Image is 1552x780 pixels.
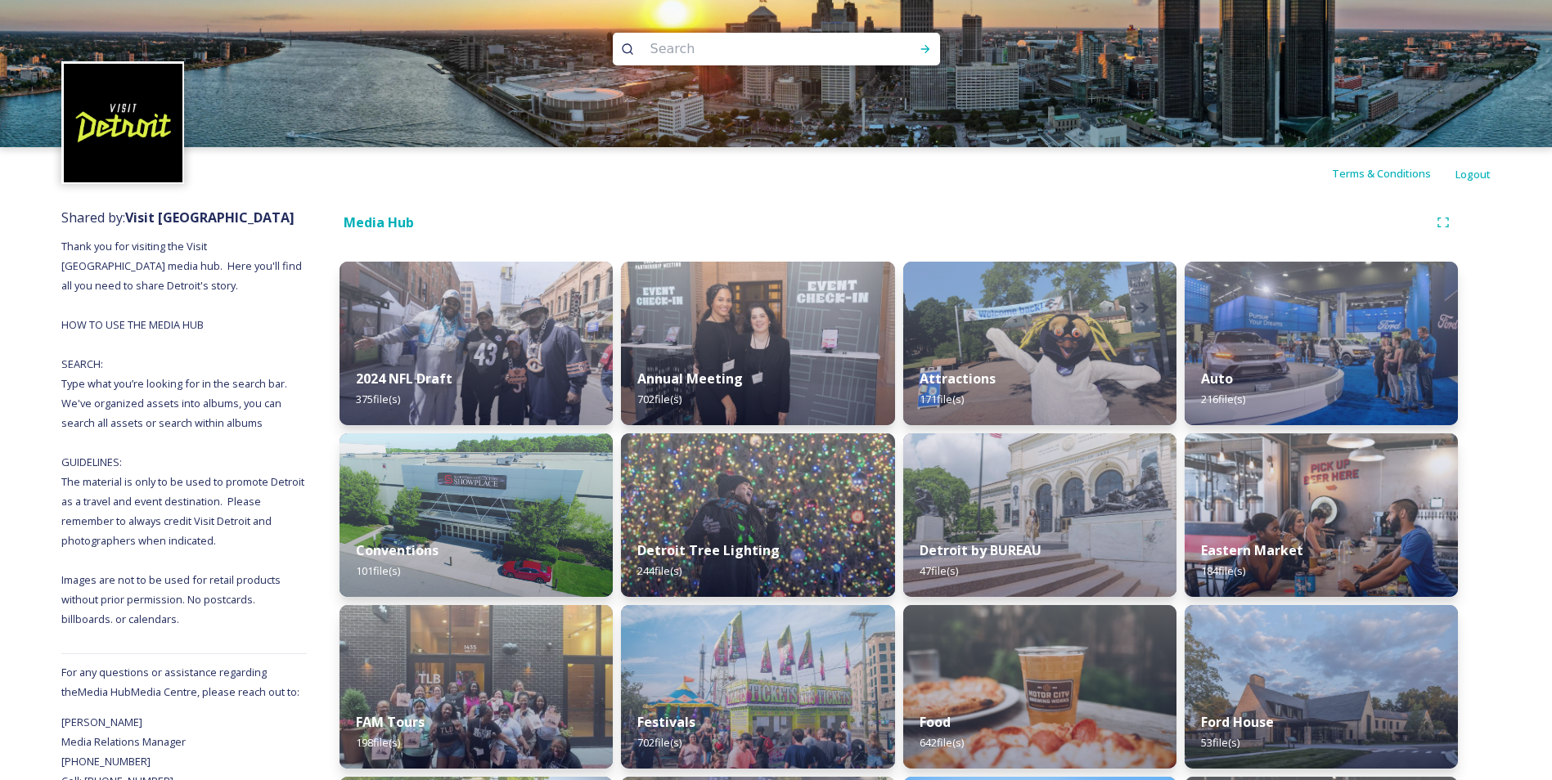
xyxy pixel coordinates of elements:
[64,64,182,182] img: VISIT%20DETROIT%20LOGO%20-%20BLACK%20BACKGROUND.png
[1185,262,1458,425] img: d7532473-e64b-4407-9cc3-22eb90fab41b.jpg
[621,433,894,597] img: ad1a86ae-14bd-4f6b-9ce0-fa5a51506304.jpg
[1201,541,1303,559] strong: Eastern Market
[920,541,1041,559] strong: Detroit by BUREAU
[637,392,682,406] span: 702 file(s)
[1201,713,1274,731] strong: Ford House
[356,370,452,388] strong: 2024 NFL Draft
[125,208,295,226] strong: Visit [GEOGRAPHIC_DATA]
[61,665,299,699] span: For any questions or assistance regarding the Media Hub Media Centre, please reach out to:
[1332,164,1455,183] a: Terms & Conditions
[1332,166,1431,181] span: Terms & Conditions
[637,713,695,731] strong: Festivals
[637,541,780,559] strong: Detroit Tree Lighting
[1201,370,1233,388] strong: Auto
[340,262,613,425] img: 1cf80b3c-b923-464a-9465-a021a0fe5627.jpg
[637,735,682,750] span: 702 file(s)
[642,31,866,67] input: Search
[1201,392,1245,406] span: 216 file(s)
[356,392,400,406] span: 375 file(s)
[920,392,964,406] span: 171 file(s)
[903,605,1176,769] img: a0bd6cc6-0a5e-4110-bbb1-1ef2cc64960c.jpg
[356,541,439,559] strong: Conventions
[1201,563,1245,578] span: 184 file(s)
[920,370,996,388] strong: Attractions
[920,735,964,750] span: 642 file(s)
[1185,605,1458,769] img: VisitorCenter.jpg
[356,735,400,750] span: 198 file(s)
[637,563,682,578] span: 244 file(s)
[61,208,295,226] span: Shared by:
[903,433,1176,597] img: Bureau_DIA_6998.jpg
[920,713,951,731] strong: Food
[903,262,1176,425] img: b41b5269-79c1-44fe-8f0b-cab865b206ff.jpg
[340,433,613,597] img: 35ad669e-8c01-473d-b9e4-71d78d8e13d9.jpg
[1201,735,1239,750] span: 53 file(s)
[1185,433,1458,597] img: 3c2c6adb-06da-4ad6-b7c8-83bb800b1f33.jpg
[637,370,743,388] strong: Annual Meeting
[344,213,414,231] strong: Media Hub
[621,262,894,425] img: 8c0cc7c4-d0ac-4b2f-930c-c1f64b82d302.jpg
[1455,167,1491,182] span: Logout
[920,563,958,578] span: 47 file(s)
[356,713,425,731] strong: FAM Tours
[356,563,400,578] span: 101 file(s)
[61,239,307,626] span: Thank you for visiting the Visit [GEOGRAPHIC_DATA] media hub. Here you'll find all you need to sh...
[621,605,894,769] img: DSC02900.jpg
[340,605,613,769] img: 452b8020-6387-402f-b366-1d8319e12489.jpg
